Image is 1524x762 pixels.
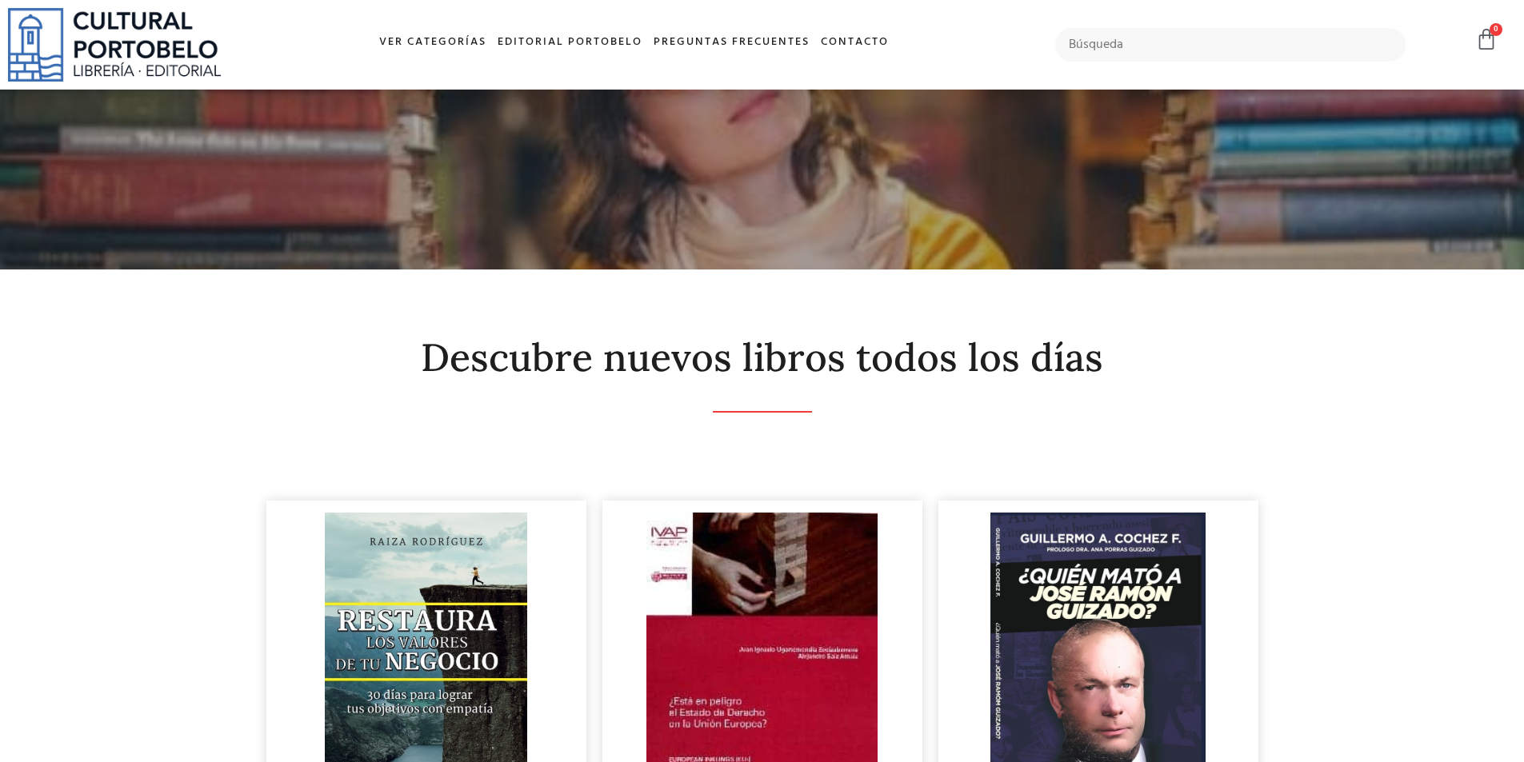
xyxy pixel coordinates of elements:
[1475,28,1498,51] a: 0
[374,26,492,60] a: Ver Categorías
[266,337,1258,379] h2: Descubre nuevos libros todos los días
[492,26,648,60] a: Editorial Portobelo
[815,26,894,60] a: Contacto
[1055,28,1406,62] input: Búsqueda
[648,26,815,60] a: Preguntas frecuentes
[1490,23,1502,36] span: 0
